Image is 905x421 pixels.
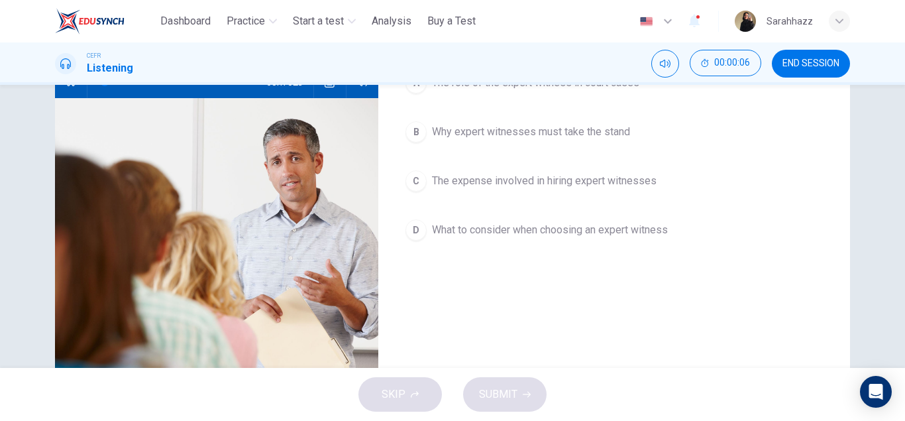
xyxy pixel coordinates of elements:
div: B [405,121,427,143]
span: 00:00:06 [714,58,750,68]
button: BWhy expert witnesses must take the stand [399,115,829,149]
button: DWhat to consider when choosing an expert witness [399,213,829,247]
h1: Listening [87,60,133,76]
span: Practice [227,13,265,29]
div: Open Intercom Messenger [860,376,892,408]
span: Why expert witnesses must take the stand [432,124,630,140]
span: Dashboard [160,13,211,29]
button: Buy a Test [422,9,481,33]
img: Profile picture [735,11,756,32]
div: Hide [690,50,761,78]
span: END SESSION [782,58,839,69]
img: ELTC logo [55,8,125,34]
span: Start a test [293,13,344,29]
button: Start a test [288,9,361,33]
div: D [405,219,427,241]
span: Buy a Test [427,13,476,29]
span: CEFR [87,51,101,60]
button: Practice [221,9,282,33]
button: END SESSION [772,50,850,78]
button: Dashboard [155,9,216,33]
span: Analysis [372,13,411,29]
button: CThe expense involved in hiring expert witnesses [399,164,829,198]
img: en [638,17,655,27]
span: The expense involved in hiring expert witnesses [432,173,657,189]
span: What to consider when choosing an expert witness [432,222,668,238]
div: C [405,170,427,192]
div: Mute [651,50,679,78]
div: Sarahhazz [767,13,813,29]
a: ELTC logo [55,8,155,34]
img: Legal Studies Lecture [55,98,378,421]
button: 00:00:06 [690,50,761,76]
button: Analysis [366,9,417,33]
